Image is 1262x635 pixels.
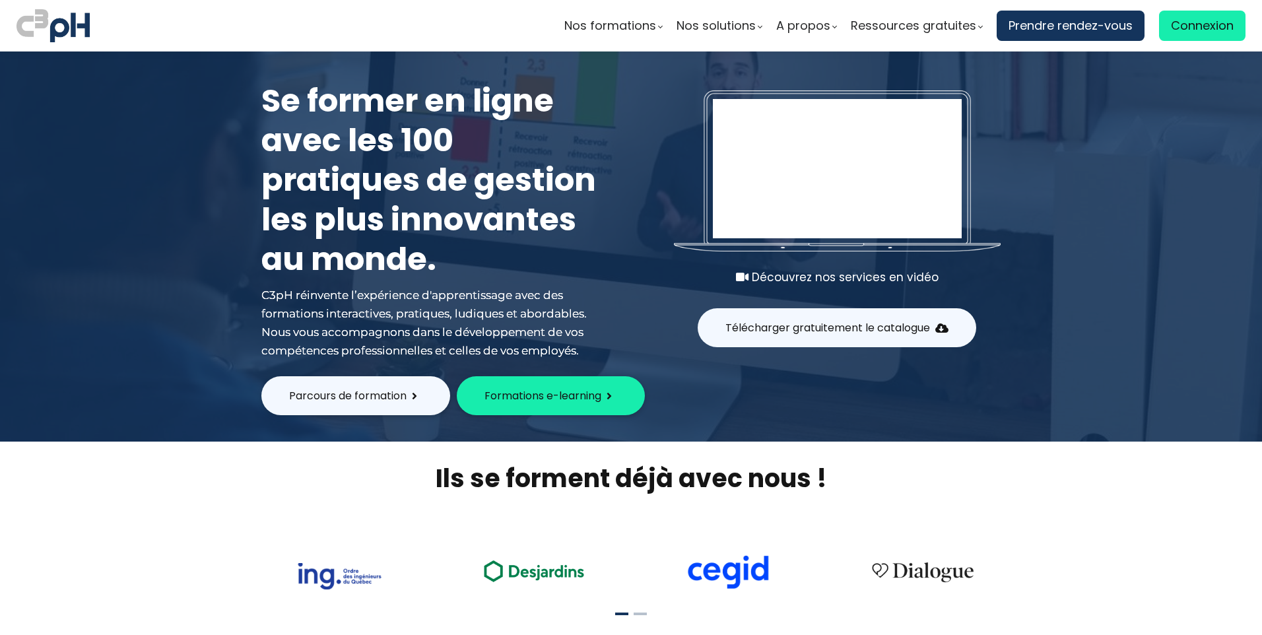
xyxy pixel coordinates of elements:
[297,563,382,589] img: 73f878ca33ad2a469052bbe3fa4fd140.png
[698,308,976,347] button: Télécharger gratuitement le catalogue
[484,387,601,404] span: Formations e-learning
[289,387,407,404] span: Parcours de formation
[17,7,90,45] img: logo C3PH
[1171,16,1234,36] span: Connexion
[686,555,770,589] img: cdf238afa6e766054af0b3fe9d0794df.png
[1159,11,1245,41] a: Connexion
[776,16,830,36] span: A propos
[475,552,593,589] img: ea49a208ccc4d6e7deb170dc1c457f3b.png
[261,286,605,360] div: C3pH réinvente l’expérience d'apprentissage avec des formations interactives, pratiques, ludiques...
[997,11,1145,41] a: Prendre rendez-vous
[245,461,1017,495] h2: Ils se forment déjà avec nous !
[851,16,976,36] span: Ressources gratuites
[564,16,656,36] span: Nos formations
[674,268,1001,286] div: Découvrez nos services en vidéo
[863,554,982,589] img: 4cbfeea6ce3138713587aabb8dcf64fe.png
[261,376,450,415] button: Parcours de formation
[725,319,930,336] span: Télécharger gratuitement le catalogue
[457,376,645,415] button: Formations e-learning
[677,16,756,36] span: Nos solutions
[1009,16,1133,36] span: Prendre rendez-vous
[261,81,605,279] h1: Se former en ligne avec les 100 pratiques de gestion les plus innovantes au monde.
